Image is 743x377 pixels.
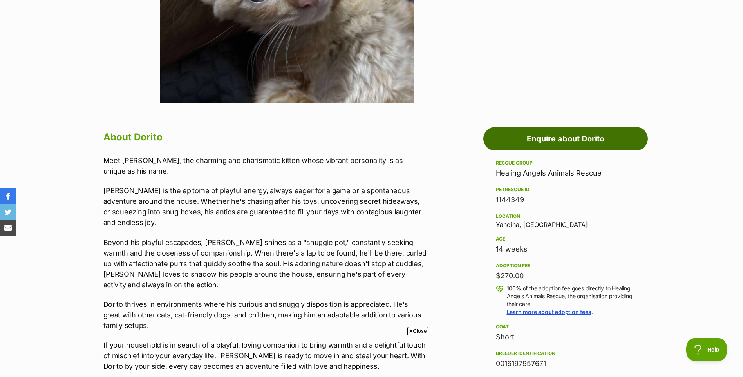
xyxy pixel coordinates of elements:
[496,270,635,281] div: $270.00
[483,127,648,150] a: Enquire about Dorito
[103,340,427,372] p: If your household is in search of a playful, loving companion to bring warmth and a delightful to...
[103,155,427,176] p: Meet [PERSON_NAME], the charming and charismatic kitten whose vibrant personality is as unique as...
[496,169,602,177] a: Healing Angels Animals Rescue
[496,213,635,219] div: Location
[496,187,635,193] div: PetRescue ID
[496,358,635,369] div: 0016197957671
[496,212,635,228] div: Yandina, [GEOGRAPHIC_DATA]
[103,299,427,331] p: Dorito thrives in environments where his curious and snuggly disposition is appreciated. He's gre...
[496,160,635,166] div: Rescue group
[507,285,635,316] p: 100% of the adoption fee goes directly to Healing Angels Animals Rescue, the organisation providi...
[496,236,635,242] div: Age
[496,324,635,330] div: Coat
[103,237,427,290] p: Beyond his playful escapades, [PERSON_NAME] shines as a "snuggle pot," constantly seeking warmth ...
[407,327,428,335] span: Close
[229,338,514,373] iframe: Advertisement
[103,185,427,228] p: [PERSON_NAME] is the epitome of playful energy, always eager for a game or a spontaneous adventur...
[507,308,591,315] a: Learn more about adoption fees
[496,332,635,343] div: Short
[496,244,635,255] div: 14 weeks
[103,129,427,146] h2: About Dorito
[496,263,635,269] div: Adoption fee
[496,350,635,357] div: Breeder identification
[496,194,635,205] div: 1144349
[686,338,727,361] iframe: Help Scout Beacon - Open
